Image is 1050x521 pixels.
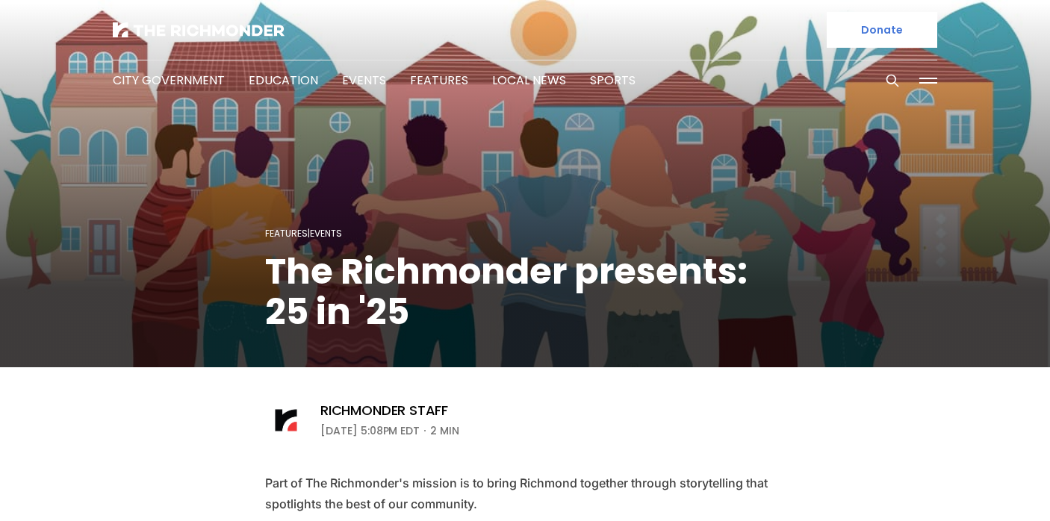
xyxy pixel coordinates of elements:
[265,225,785,243] div: |
[590,72,636,89] a: Sports
[113,22,285,37] img: The Richmonder
[113,72,225,89] a: City Government
[265,472,785,514] p: Part of The Richmonder's mission is to bring Richmond together through storytelling that spotligh...
[320,422,420,440] time: [DATE] 5:08PM EDT
[430,422,459,440] span: 2 min
[265,399,307,441] img: Richmonder Staff
[320,402,448,419] a: Richmonder Staff
[310,227,342,240] a: Events
[881,69,904,92] button: Search this site
[265,252,785,332] h1: The Richmonder presents: 25 in '25
[342,72,386,89] a: Events
[492,72,566,89] a: Local News
[410,72,468,89] a: Features
[265,227,308,240] a: Features
[827,12,937,48] a: Donate
[249,72,318,89] a: Education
